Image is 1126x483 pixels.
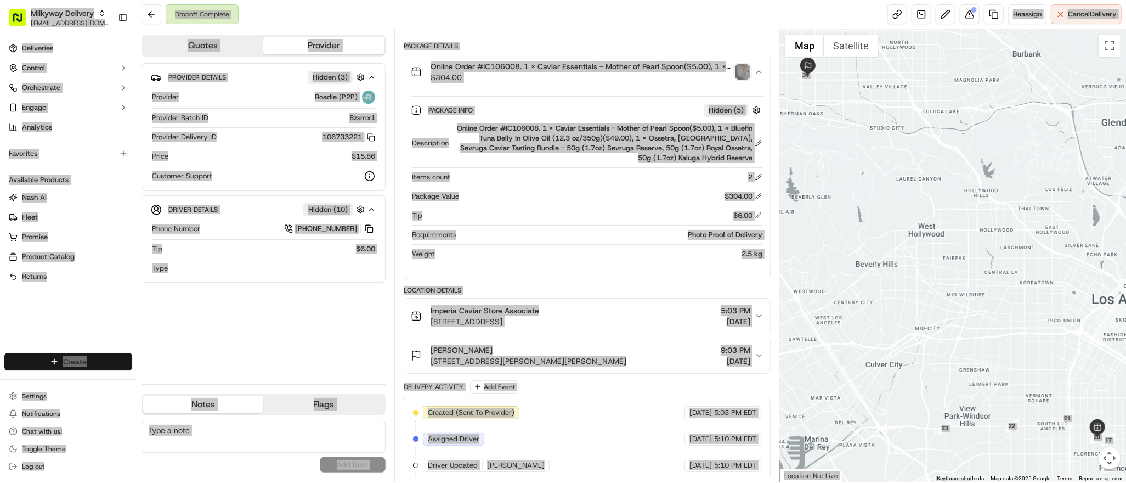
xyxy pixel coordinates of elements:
[783,468,819,482] a: Open this area in Google Maps (opens a new window)
[22,159,84,170] span: Knowledge Base
[431,72,731,83] span: $304.00
[689,434,712,444] span: [DATE]
[362,91,375,104] img: roadie-logo-v2.jpg
[404,286,771,295] div: Location Details
[4,79,132,97] button: Orchestrate
[721,316,750,327] span: [DATE]
[37,116,139,125] div: We're available if you need us!
[151,68,376,86] button: Provider DetailsHidden (3)
[4,406,132,422] button: Notifications
[152,224,200,234] span: Phone Number
[22,63,45,73] span: Control
[428,434,479,444] span: Assigned Driver
[783,468,819,482] img: Google
[308,205,348,215] span: Hidden ( 10 )
[22,43,53,53] span: Deliveries
[428,460,478,470] span: Driver Updated
[11,105,31,125] img: 1736555255976-a54dd68f-1ca7-489b-9aae-adbdc363a1c4
[152,244,162,254] span: Tip
[31,19,109,27] button: [EMAIL_ADDRESS][DOMAIN_NAME]
[22,392,47,401] span: Settings
[4,389,132,404] button: Settings
[721,305,750,316] span: 5:03 PM
[824,35,878,57] button: Show satellite imagery
[152,263,168,273] span: Type
[308,70,367,84] button: Hidden (3)
[284,223,375,235] a: [PHONE_NUMBER]
[9,272,128,282] a: Returns
[151,200,376,218] button: Driver DetailsHidden (10)
[428,106,475,115] span: Package Info
[4,171,132,189] div: Available Products
[991,475,1050,481] span: Map data ©2025 Google
[412,192,459,201] span: Package Value
[22,252,75,262] span: Product Catalog
[31,8,94,19] span: Milkyway Delivery
[938,421,952,435] div: 23
[1090,430,1104,444] div: 20
[263,396,384,413] button: Flags
[22,272,47,282] span: Returns
[152,92,179,102] span: Provider
[7,155,88,175] a: 📗Knowledge Base
[22,427,62,436] span: Chat with us!
[152,132,217,142] span: Provider Delivery ID
[303,203,367,216] button: Hidden (10)
[143,37,263,54] button: Quotes
[313,72,348,82] span: Hidden ( 3 )
[4,40,132,57] a: Deliveries
[315,92,358,102] span: Roadie (P2P)
[714,408,756,418] span: 5:03 PM EDT
[412,249,435,259] span: Weight
[439,249,762,259] div: 2.5 kg
[1079,475,1123,481] a: Report a map error
[431,305,539,316] span: Imperia Caviar Store Associate
[1008,4,1046,24] button: Reassign
[349,113,375,123] span: 8zsmx1
[22,122,52,132] span: Analytics
[22,462,44,471] span: Log out
[168,205,218,214] span: Driver Details
[4,119,132,136] a: Analytics
[4,228,132,246] button: Promise
[29,71,197,82] input: Got a question? Start typing here...
[1068,9,1117,19] span: Cancel Delivery
[152,151,168,161] span: Price
[143,396,263,413] button: Notes
[431,61,731,72] span: Online Order #IC106008. 1 x Caviar Essentials - Mother of Pearl Spoon($5.00), 1 x Bluefin Tuna Be...
[11,11,33,33] img: Nash
[1013,9,1042,19] span: Reassign
[404,299,770,334] button: Imperia Caviar Store Associate[STREET_ADDRESS]5:03 PM[DATE]
[733,211,762,221] div: $6.00
[487,460,545,470] span: [PERSON_NAME]
[4,248,132,266] button: Product Catalog
[4,459,132,474] button: Log out
[412,138,449,148] span: Description
[4,145,132,162] div: Favorites
[22,193,47,203] span: Nash AI
[93,160,101,169] div: 💻
[4,59,132,77] button: Control
[404,54,770,89] button: Online Order #IC106008. 1 x Caviar Essentials - Mother of Pearl Spoon($5.00), 1 x Bluefin Tuna Be...
[9,232,128,242] a: Promise
[1099,447,1121,469] button: Map camera controls
[735,64,750,80] img: photo_proof_of_delivery image
[431,316,539,327] span: [STREET_ADDRESS]
[799,68,813,82] div: 39
[689,408,712,418] span: [DATE]
[721,356,750,367] span: [DATE]
[428,408,514,418] span: Created (Sent To Provider)
[22,232,48,242] span: Promise
[4,4,114,31] button: Milkyway Delivery[EMAIL_ADDRESS][DOMAIN_NAME]
[88,155,180,175] a: 💻API Documentation
[22,409,60,418] span: Notifications
[9,193,128,203] a: Nash AI
[412,172,450,182] span: Items count
[689,460,712,470] span: [DATE]
[186,108,200,121] button: Start new chat
[709,105,744,115] span: Hidden ( 5 )
[63,356,87,367] span: Create
[295,224,357,234] span: [PHONE_NUMBER]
